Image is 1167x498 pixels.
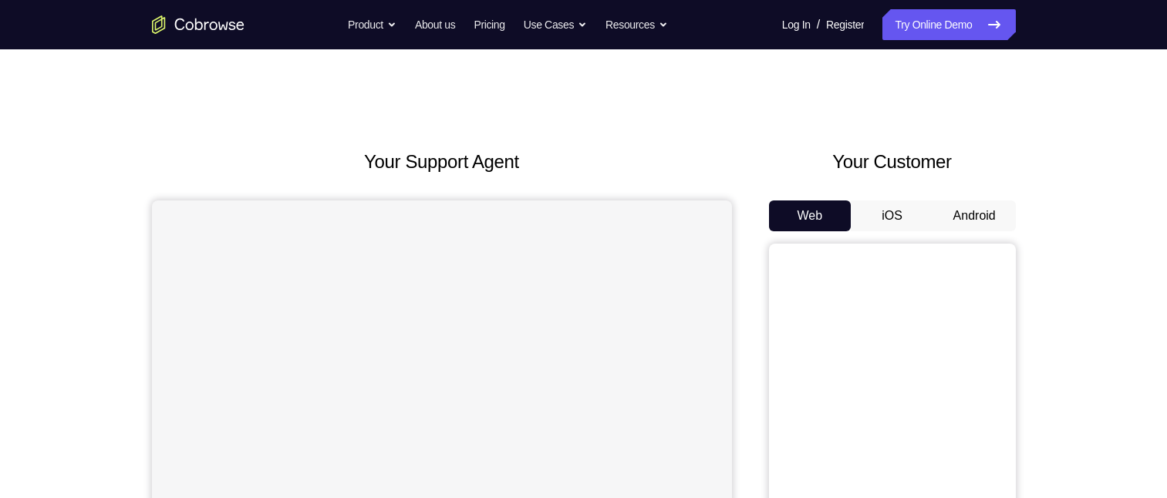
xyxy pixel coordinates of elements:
a: Register [826,9,864,40]
h2: Your Support Agent [152,148,732,176]
button: Product [348,9,396,40]
span: / [817,15,820,34]
a: Pricing [474,9,504,40]
button: Resources [605,9,668,40]
a: Go to the home page [152,15,245,34]
button: iOS [851,200,933,231]
button: Web [769,200,852,231]
a: Try Online Demo [882,9,1015,40]
h2: Your Customer [769,148,1016,176]
a: About us [415,9,455,40]
button: Android [933,200,1016,231]
button: Use Cases [524,9,587,40]
a: Log In [782,9,811,40]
